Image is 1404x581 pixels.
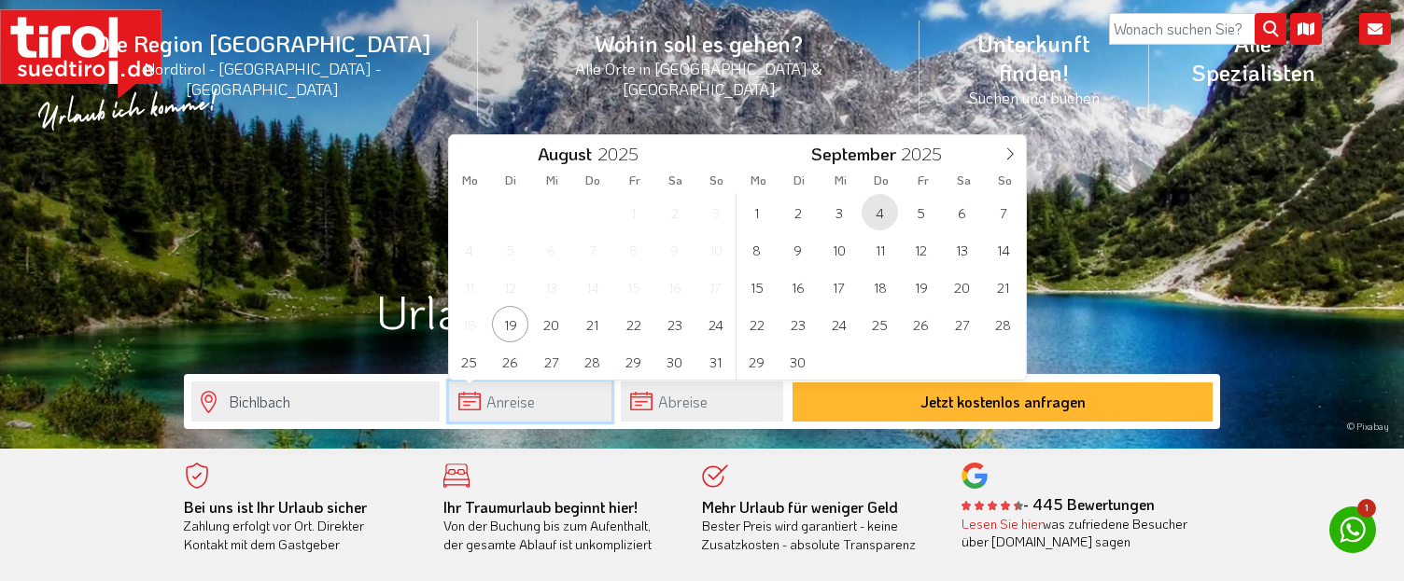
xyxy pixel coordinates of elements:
span: Mo [449,174,490,187]
span: September 28, 2025 [985,306,1021,342]
span: Do [572,174,613,187]
small: Alle Orte in [GEOGRAPHIC_DATA] & [GEOGRAPHIC_DATA] [500,58,897,99]
span: August 19, 2025 [492,306,528,342]
b: Bei uns ist Ihr Urlaub sicher [184,497,367,517]
span: August 8, 2025 [615,231,652,268]
span: September 26, 2025 [903,306,939,342]
i: Karte öffnen [1290,13,1322,45]
span: August 16, 2025 [656,269,693,305]
span: September [811,145,896,163]
span: August 2, 2025 [656,194,693,230]
span: August 17, 2025 [697,269,734,305]
span: August 27, 2025 [533,343,569,380]
b: Ihr Traumurlaub beginnt hier! [443,497,638,517]
span: September 7, 2025 [985,194,1021,230]
span: August 9, 2025 [656,231,693,268]
a: Lesen Sie hier [962,515,1043,533]
span: August [538,145,592,163]
small: Nordtirol - [GEOGRAPHIC_DATA] - [GEOGRAPHIC_DATA] [69,58,456,99]
span: September 22, 2025 [738,306,775,342]
span: September 25, 2025 [862,306,898,342]
span: September 27, 2025 [944,306,980,342]
span: August 4, 2025 [451,231,487,268]
span: August 15, 2025 [615,269,652,305]
span: August 31, 2025 [697,343,734,380]
span: September 17, 2025 [821,269,857,305]
input: Anreise [449,381,611,422]
i: Kontakt [1359,13,1391,45]
span: September 10, 2025 [821,231,857,268]
span: September 6, 2025 [944,194,980,230]
span: Di [490,174,531,187]
span: August 20, 2025 [533,306,569,342]
span: Fr [614,174,655,187]
span: September 30, 2025 [779,343,816,380]
span: August 13, 2025 [533,269,569,305]
span: September 23, 2025 [779,306,816,342]
span: September 12, 2025 [903,231,939,268]
span: August 26, 2025 [492,343,528,380]
span: September 18, 2025 [862,269,898,305]
div: Von der Buchung bis zum Aufenthalt, der gesamte Ablauf ist unkompliziert [443,498,675,554]
span: September 16, 2025 [779,269,816,305]
span: September 19, 2025 [903,269,939,305]
span: Mi [820,174,861,187]
span: September 24, 2025 [821,306,857,342]
span: August 5, 2025 [492,231,528,268]
span: So [696,174,737,187]
span: Do [861,174,902,187]
span: September 20, 2025 [944,269,980,305]
span: August 23, 2025 [656,306,693,342]
input: Year [896,142,958,165]
span: August 30, 2025 [656,343,693,380]
span: So [985,174,1026,187]
span: September 2, 2025 [779,194,816,230]
div: Bester Preis wird garantiert - keine Zusatzkosten - absolute Transparenz [702,498,934,554]
input: Abreise [621,381,783,422]
a: Unterkunft finden!Suchen und buchen [920,8,1149,128]
span: Di [779,174,820,187]
span: Sa [655,174,696,187]
span: September 8, 2025 [738,231,775,268]
a: Wohin soll es gehen?Alle Orte in [GEOGRAPHIC_DATA] & [GEOGRAPHIC_DATA] [478,8,920,119]
span: August 3, 2025 [697,194,734,230]
button: Jetzt kostenlos anfragen [793,382,1213,422]
span: August 24, 2025 [697,306,734,342]
span: August 21, 2025 [574,306,611,342]
span: August 10, 2025 [697,231,734,268]
span: September 1, 2025 [738,194,775,230]
span: Sa [944,174,985,187]
span: 1 [1357,499,1376,518]
span: August 6, 2025 [533,231,569,268]
span: August 11, 2025 [451,269,487,305]
div: Zahlung erfolgt vor Ort. Direkter Kontakt mit dem Gastgeber [184,498,415,554]
span: Mo [737,174,779,187]
input: Wo soll's hingehen? [191,381,440,422]
b: - 445 Bewertungen [962,494,1155,514]
span: September 15, 2025 [738,269,775,305]
input: Year [592,142,653,165]
b: Mehr Urlaub für weniger Geld [702,497,898,517]
a: Alle Spezialisten [1149,8,1357,107]
span: September 13, 2025 [944,231,980,268]
span: August 14, 2025 [574,269,611,305]
span: September 9, 2025 [779,231,816,268]
a: 1 [1329,506,1376,553]
span: August 29, 2025 [615,343,652,380]
input: Wonach suchen Sie? [1109,13,1286,45]
span: August 25, 2025 [451,343,487,380]
span: Mi [531,174,572,187]
span: September 14, 2025 [985,231,1021,268]
span: August 7, 2025 [574,231,611,268]
a: Die Region [GEOGRAPHIC_DATA]Nordtirol - [GEOGRAPHIC_DATA] - [GEOGRAPHIC_DATA] [47,8,478,119]
span: September 29, 2025 [738,343,775,380]
h1: Urlaub in [GEOGRAPHIC_DATA] [184,285,1220,337]
span: Fr [903,174,944,187]
span: August 22, 2025 [615,306,652,342]
span: August 18, 2025 [451,306,487,342]
span: August 1, 2025 [615,194,652,230]
span: September 4, 2025 [862,194,898,230]
div: was zufriedene Besucher über [DOMAIN_NAME] sagen [962,515,1193,551]
span: August 28, 2025 [574,343,611,380]
span: September 5, 2025 [903,194,939,230]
